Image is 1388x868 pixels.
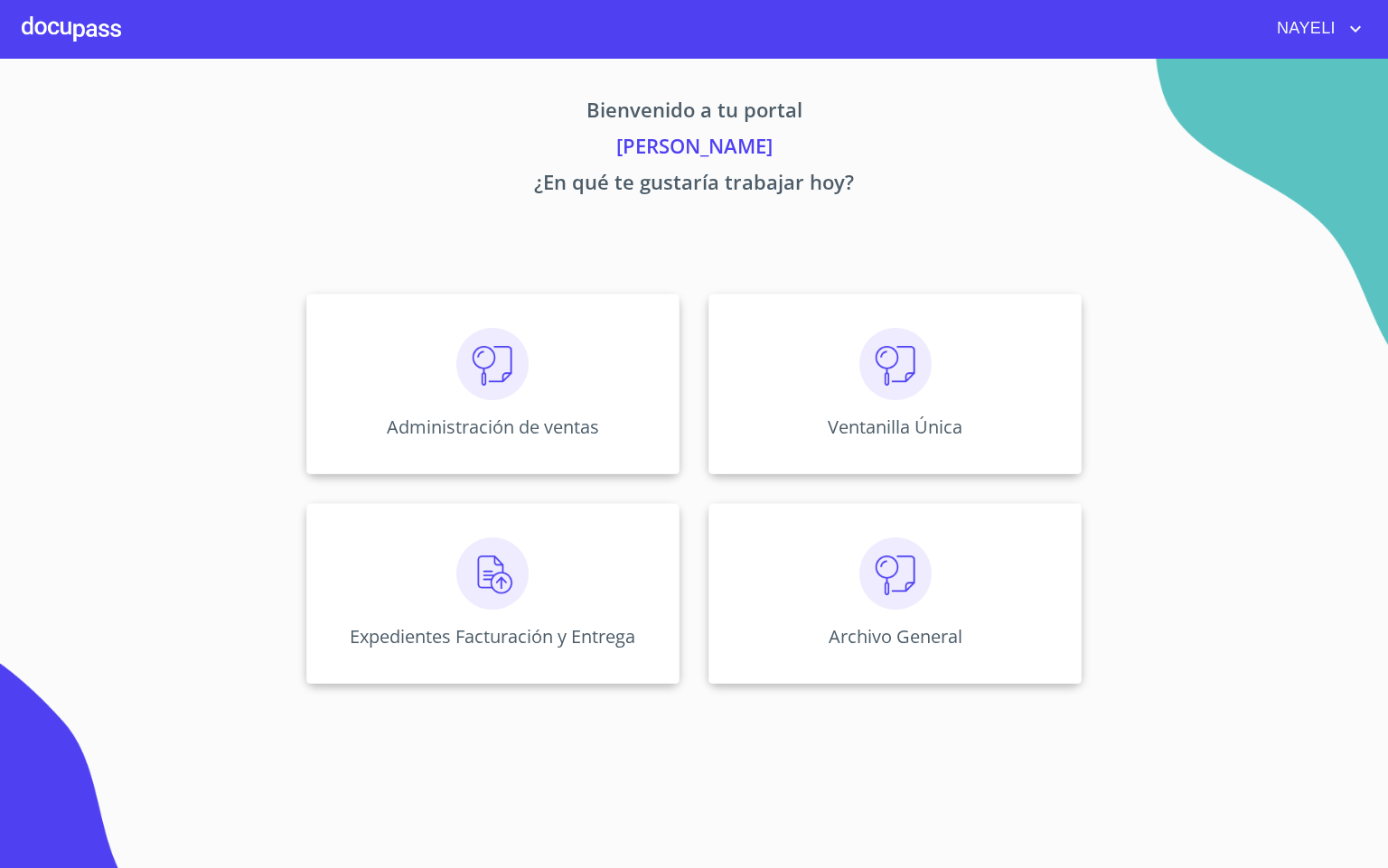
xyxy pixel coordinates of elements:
p: [PERSON_NAME] [137,131,1251,167]
img: consulta.png [456,328,529,400]
img: consulta.png [859,537,932,610]
img: consulta.png [859,328,932,400]
img: carga.png [456,537,529,610]
p: Ventanilla Única [828,415,962,439]
p: Archivo General [829,624,962,649]
span: NAYELI [1263,14,1345,43]
p: Administración de ventas [387,415,599,439]
button: account of current user [1263,14,1366,43]
p: Expedientes Facturación y Entrega [350,624,635,649]
p: Bienvenido a tu portal [137,95,1251,131]
p: ¿En qué te gustaría trabajar hoy? [137,167,1251,203]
